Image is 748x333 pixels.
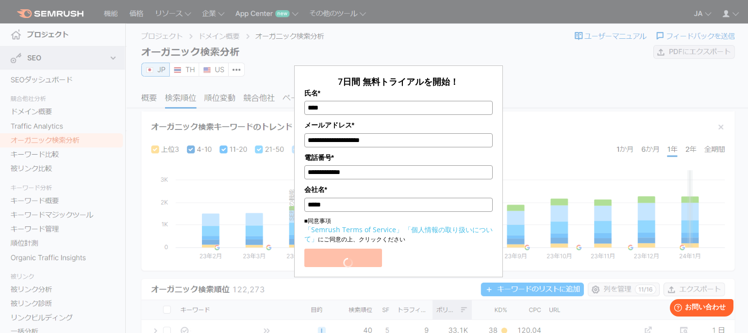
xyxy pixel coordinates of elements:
iframe: Help widget launcher [662,295,737,322]
label: 電話番号* [304,152,493,163]
a: 「個人情報の取り扱いについて」 [304,225,493,243]
span: 7日間 無料トライアルを開始！ [338,76,459,87]
p: ■同意事項 にご同意の上、クリックください [304,217,493,244]
label: メールアドレス* [304,120,493,130]
button: トライアルをはじめる [304,249,382,267]
a: 「Semrush Terms of Service」 [304,225,403,234]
